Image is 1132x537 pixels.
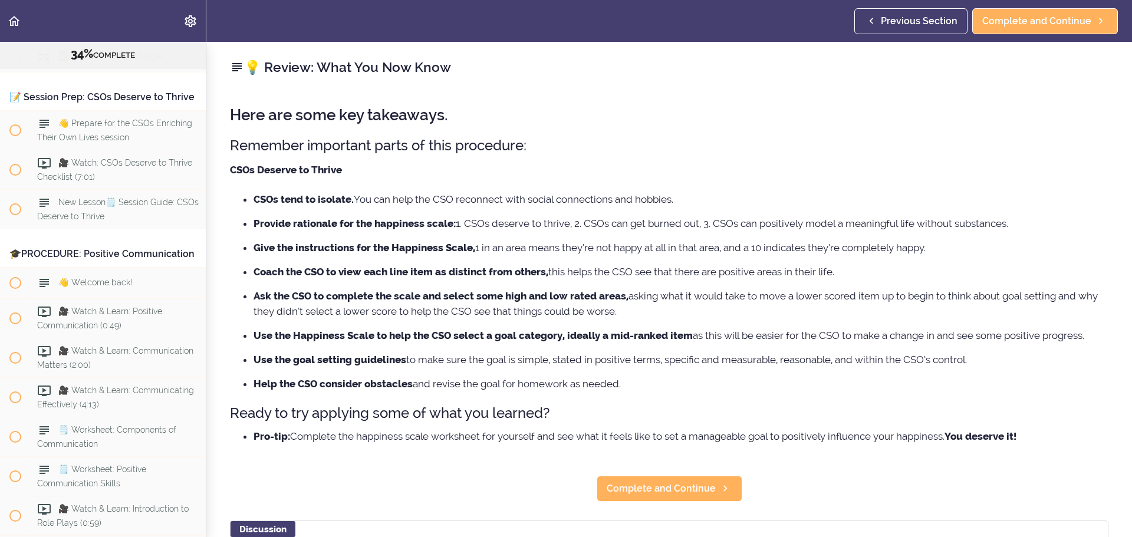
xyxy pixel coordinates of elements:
h3: Ready to try applying some of what you learned? [230,403,1108,423]
strong: Ask the CSO to complete the scale and select some high and low rated areas, [254,290,628,302]
li: to make sure the goal is simple, stated in positive terms, specific and measurable, reasonable, a... [254,352,1108,367]
strong: Pro-tip: [254,430,290,442]
div: Discussion [231,521,295,537]
li: 1. CSOs deserve to thrive, 2. CSOs can get burned out, 3. CSOs can positively model a meaningful ... [254,216,1108,231]
li: and revise the goal for homework as needed. [254,376,1108,391]
strong: Coach the CSO to view each line item as distinct from others, [254,266,548,278]
strong: CSOs tend to isolate. [254,193,354,205]
h3: Remember important parts of this procedure: [230,136,1108,155]
svg: Settings Menu [183,14,198,28]
a: Previous Section [854,8,968,34]
span: 34% [71,47,93,61]
h2: Here are some key takeaways. [230,107,1108,124]
span: Complete and Continue [607,482,716,496]
strong: Give the instructions for the Happiness Scale, [254,242,475,253]
strong: CSOs Deserve to Thrive [230,164,342,176]
span: 🎥 Watch & Learn: Communication Matters (2:00) [37,346,193,369]
span: Complete and Continue [982,14,1091,28]
h2: 💡 Review: What You Now Know [230,57,1108,77]
strong: You deserve it! [945,430,1016,442]
span: 🎥 Watch & Learn: Communicating Effectively (4:13) [37,386,194,408]
li: as this will be easier for the CSO to make a change in and see some positive progress. [254,328,1108,343]
li: You can help the CSO reconnect with social connections and hobbies. [254,192,1108,207]
a: Complete and Continue [597,476,742,502]
span: 🎥 Watch: CSOs Deserve to Thrive Checklist (7:01) [37,159,192,182]
div: COMPLETE [15,47,191,62]
span: 🗒️ Worksheet: Positive Communication Skills [37,464,146,487]
strong: Help the CSO consider obstacles [254,378,413,390]
li: 1 in an area means they’re not happy at all in that area, and a 10 indicates they’re completely h... [254,240,1108,255]
li: Complete the happiness scale worksheet for yourself and see what it feels like to set a manageabl... [254,429,1108,444]
strong: Provide rationale for the happiness scale: [254,218,456,229]
span: 🗒️ Worksheet: Components of Communication [37,425,176,448]
a: Complete and Continue [972,8,1118,34]
svg: Back to course curriculum [7,14,21,28]
span: New Lesson🗒️ Session Guide: CSOs Deserve to Thrive [37,198,199,221]
span: 🎥 Watch & Learn: Positive Communication (0:49) [37,307,162,330]
span: Previous Section [881,14,957,28]
li: asking what it would take to move a lower scored item up to begin to think about goal setting and... [254,288,1108,319]
span: 👋 Prepare for the CSOs Enriching Their Own Lives session [37,119,192,142]
strong: Use the Happiness Scale to help the CSO select a goal category, ideally a mid-ranked item [254,330,693,341]
strong: Use the goal setting guidelines [254,354,406,365]
li: this helps the CSO see that there are positive areas in their life. [254,264,1108,279]
span: 👋 Welcome back! [58,278,132,287]
span: 🎥 Watch & Learn: Introduction to Role Plays (0:59) [37,504,189,527]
